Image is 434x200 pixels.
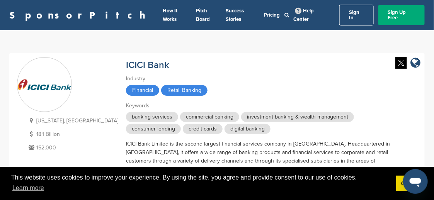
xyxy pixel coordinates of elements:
span: This website uses cookies to improve your experience. By using the site, you agree and provide co... [11,173,390,194]
a: Pitch Board [196,8,210,22]
p: [US_STATE], [GEOGRAPHIC_DATA] [27,116,118,125]
a: How It Works [163,8,177,22]
span: digital banking [225,124,271,134]
iframe: Button to launch messaging window [403,169,428,194]
span: credit cards [183,124,223,134]
a: Pricing [264,12,280,18]
img: Twitter white [395,57,407,69]
div: ICICI Bank Limited is the second largest financial services company in [GEOGRAPHIC_DATA]. Headqua... [126,140,397,191]
a: Help Center [294,6,314,24]
a: Sign Up Free [378,5,425,25]
a: SponsorPitch [9,10,150,20]
img: Sponsorpitch & ICICI Bank [17,79,71,90]
span: commercial banking [180,112,239,122]
a: company link [411,57,421,70]
span: consumer lending [126,124,181,134]
div: Industry [126,75,397,83]
a: dismiss cookie message [396,176,423,191]
a: learn more about cookies [11,182,45,194]
span: Retail Banking [161,85,208,96]
a: Sign In [339,5,374,25]
a: Success Stories [226,8,244,22]
p: 18.1 Billion [27,129,118,139]
a: ICICI Bank [126,59,169,71]
span: Financial [126,85,159,96]
span: banking services [126,112,178,122]
span: investment banking & wealth management [241,112,354,122]
p: 152,000 [27,143,118,153]
div: Keywords [126,102,397,110]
